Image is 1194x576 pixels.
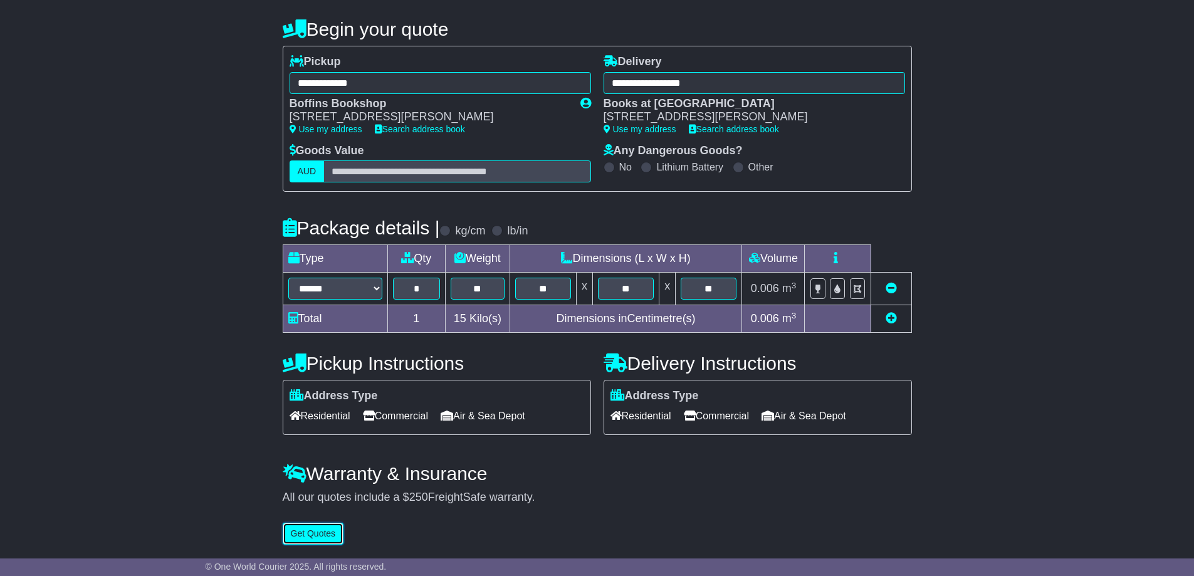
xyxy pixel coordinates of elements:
[283,463,912,484] h4: Warranty & Insurance
[375,124,465,134] a: Search address book
[290,97,568,111] div: Boffins Bookshop
[409,491,428,503] span: 250
[283,353,591,374] h4: Pickup Instructions
[290,160,325,182] label: AUD
[604,353,912,374] h4: Delivery Instructions
[886,312,897,325] a: Add new item
[290,55,341,69] label: Pickup
[290,110,568,124] div: [STREET_ADDRESS][PERSON_NAME]
[441,406,525,426] span: Air & Sea Depot
[290,389,378,403] label: Address Type
[454,312,466,325] span: 15
[782,312,797,325] span: m
[283,491,912,505] div: All our quotes include a $ FreightSafe warranty.
[886,282,897,295] a: Remove this item
[576,273,592,305] td: x
[659,273,676,305] td: x
[656,161,723,173] label: Lithium Battery
[748,161,773,173] label: Other
[510,305,742,333] td: Dimensions in Centimetre(s)
[751,282,779,295] span: 0.006
[610,406,671,426] span: Residential
[283,305,387,333] td: Total
[510,245,742,273] td: Dimensions (L x W x H)
[604,144,743,158] label: Any Dangerous Goods?
[792,311,797,320] sup: 3
[290,406,350,426] span: Residential
[792,281,797,290] sup: 3
[283,245,387,273] td: Type
[290,124,362,134] a: Use my address
[619,161,632,173] label: No
[684,406,749,426] span: Commercial
[283,523,344,545] button: Get Quotes
[507,224,528,238] label: lb/in
[446,245,510,273] td: Weight
[455,224,485,238] label: kg/cm
[604,55,662,69] label: Delivery
[283,217,440,238] h4: Package details |
[762,406,846,426] span: Air & Sea Depot
[689,124,779,134] a: Search address book
[742,245,805,273] td: Volume
[604,110,893,124] div: [STREET_ADDRESS][PERSON_NAME]
[387,305,446,333] td: 1
[290,144,364,158] label: Goods Value
[206,562,387,572] span: © One World Courier 2025. All rights reserved.
[387,245,446,273] td: Qty
[446,305,510,333] td: Kilo(s)
[751,312,779,325] span: 0.006
[283,19,912,39] h4: Begin your quote
[604,124,676,134] a: Use my address
[363,406,428,426] span: Commercial
[782,282,797,295] span: m
[604,97,893,111] div: Books at [GEOGRAPHIC_DATA]
[610,389,699,403] label: Address Type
